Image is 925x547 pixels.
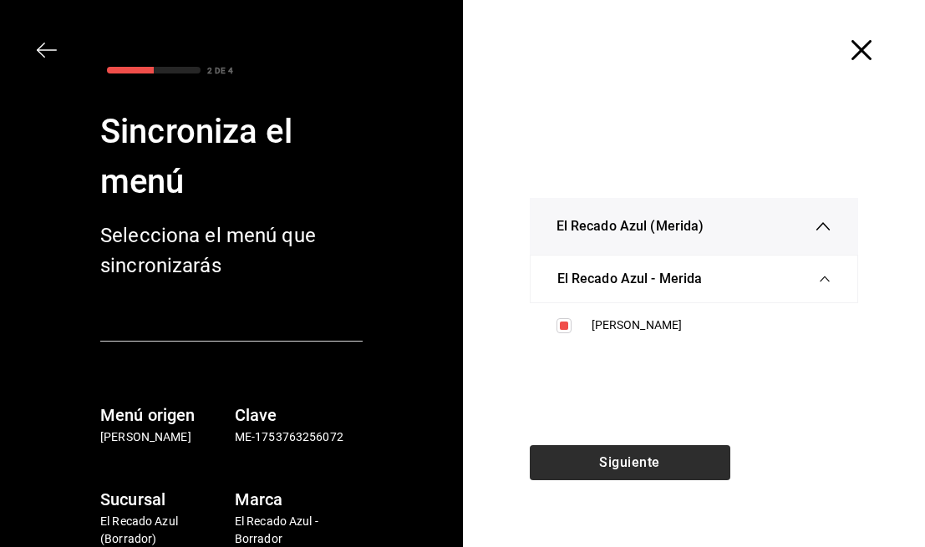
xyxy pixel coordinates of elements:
div: [PERSON_NAME] [592,317,832,334]
p: [PERSON_NAME] [100,428,228,446]
p: ME-1753763256072 [235,428,363,446]
button: Siguiente [530,445,730,480]
div: Sincroniza el menú [100,107,363,207]
span: El Recado Azul - Merida [557,269,703,289]
h6: Clave [235,402,363,428]
span: El Recado Azul (Merida) [557,216,704,236]
div: Selecciona el menú que sincronizarás [100,220,363,281]
h6: Sucursal [100,486,228,513]
h6: Marca [235,486,363,513]
h6: Menú origen [100,402,228,428]
div: 2 DE 4 [207,64,233,77]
